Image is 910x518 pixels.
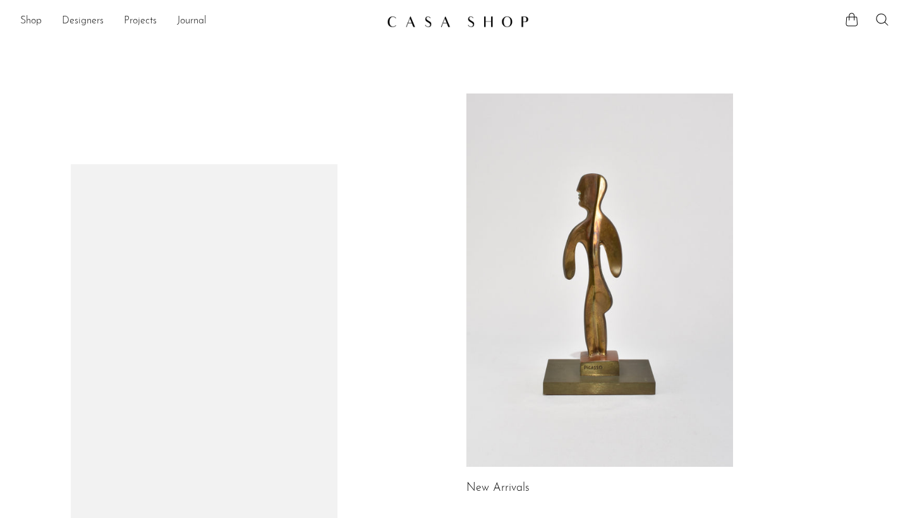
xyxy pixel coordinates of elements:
a: Journal [177,13,207,30]
a: Shop [20,13,42,30]
a: New Arrivals [466,483,530,494]
a: Designers [62,13,104,30]
a: Projects [124,13,157,30]
ul: NEW HEADER MENU [20,11,377,32]
nav: Desktop navigation [20,11,377,32]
